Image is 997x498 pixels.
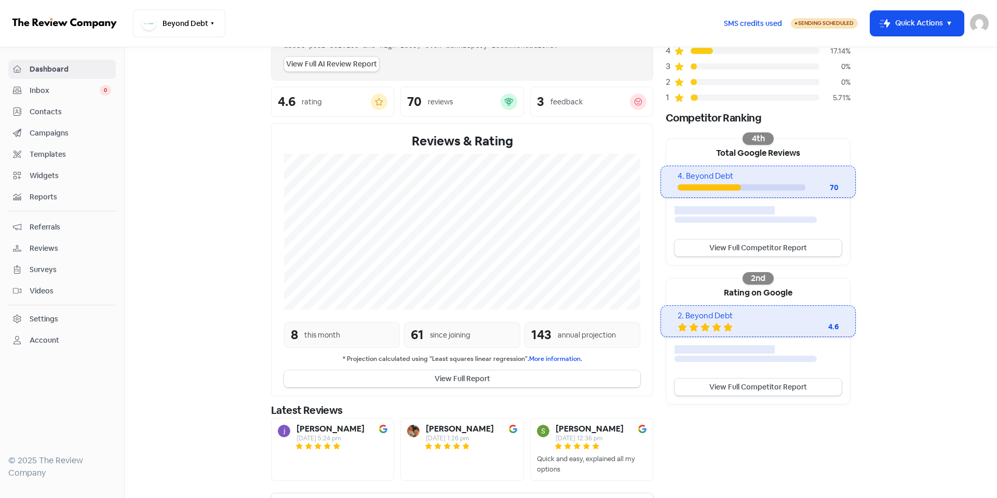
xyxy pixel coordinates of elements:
[537,96,544,108] div: 3
[8,102,116,122] a: Contacts
[133,9,225,37] button: Beyond Debt
[819,46,851,57] div: 17.14%
[805,182,839,193] div: 70
[797,321,839,332] div: 4.6
[666,139,850,166] div: Total Google Reviews
[8,145,116,164] a: Templates
[271,402,653,418] div: Latest Reviews
[743,272,774,285] div: 2nd
[8,81,116,100] a: Inbox 0
[509,425,517,433] img: Image
[407,425,420,437] img: Avatar
[411,326,424,344] div: 61
[8,309,116,329] a: Settings
[30,149,111,160] span: Templates
[8,166,116,185] a: Widgets
[529,355,582,363] a: More information.
[430,330,470,341] div: since joining
[304,330,340,341] div: this month
[407,96,422,108] div: 70
[8,60,116,79] a: Dashboard
[284,370,640,387] button: View Full Report
[8,187,116,207] a: Reports
[743,132,774,145] div: 4th
[8,281,116,301] a: Videos
[8,124,116,143] a: Campaigns
[724,18,782,29] span: SMS credits used
[30,264,111,275] span: Surveys
[8,239,116,258] a: Reviews
[30,286,111,297] span: Videos
[715,17,791,28] a: SMS credits used
[8,331,116,350] a: Account
[284,354,640,364] small: * Projection calculated using "Least squares linear regression".
[30,85,100,96] span: Inbox
[798,20,854,26] span: Sending Scheduled
[30,314,58,325] div: Settings
[297,425,365,433] b: [PERSON_NAME]
[666,278,850,305] div: Rating on Google
[284,57,379,72] a: View Full AI Review Report
[428,97,453,107] div: reviews
[30,64,111,75] span: Dashboard
[284,132,640,151] div: Reviews & Rating
[30,335,59,346] div: Account
[531,326,551,344] div: 143
[819,77,851,88] div: 0%
[537,454,646,474] div: Quick and easy, explained all my options
[8,454,116,479] div: © 2025 The Review Company
[278,425,290,437] img: Avatar
[30,170,111,181] span: Widgets
[870,11,964,36] button: Quick Actions
[271,87,394,117] a: 4.6rating
[30,128,111,139] span: Campaigns
[297,435,365,441] div: [DATE] 5:24 pm
[638,425,646,433] img: Image
[550,97,583,107] div: feedback
[678,310,838,322] div: 2. Beyond Debt
[30,243,111,254] span: Reviews
[666,110,851,126] div: Competitor Ranking
[379,425,387,433] img: Image
[558,330,616,341] div: annual projection
[556,435,624,441] div: [DATE] 12:36 pm
[8,218,116,237] a: Referrals
[400,87,523,117] a: 70reviews
[30,222,111,233] span: Referrals
[302,97,322,107] div: rating
[556,425,624,433] b: [PERSON_NAME]
[426,425,494,433] b: [PERSON_NAME]
[666,45,674,57] div: 4
[675,379,842,396] a: View Full Competitor Report
[291,326,298,344] div: 8
[791,17,858,30] a: Sending Scheduled
[666,60,674,73] div: 3
[819,61,851,72] div: 0%
[426,435,494,441] div: [DATE] 1:26 pm
[819,92,851,103] div: 5.71%
[666,76,674,88] div: 2
[8,260,116,279] a: Surveys
[278,96,295,108] div: 4.6
[666,91,674,104] div: 1
[100,85,111,96] span: 0
[970,14,989,33] img: User
[30,106,111,117] span: Contacts
[537,425,549,437] img: Avatar
[678,170,838,182] div: 4. Beyond Debt
[530,87,653,117] a: 3feedback
[675,239,842,257] a: View Full Competitor Report
[30,192,111,203] span: Reports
